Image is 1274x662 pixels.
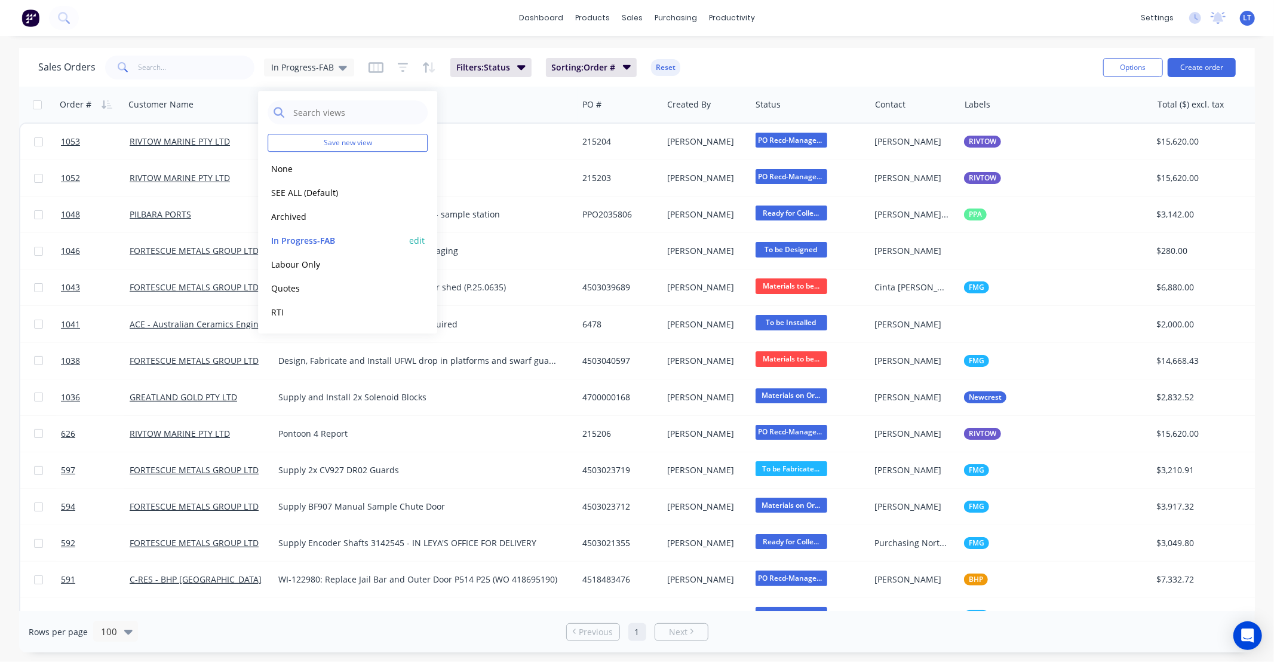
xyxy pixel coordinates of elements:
span: 1052 [61,172,80,184]
div: Cinta [PERSON_NAME] [874,281,950,293]
a: dashboard [513,9,569,27]
div: [PERSON_NAME] [874,318,950,330]
a: C-RES - BHP [GEOGRAPHIC_DATA] [130,574,262,585]
div: [PERSON_NAME] [874,464,950,476]
a: PILBARA PORTS [130,209,191,220]
span: 1043 [61,281,80,293]
div: [PERSON_NAME] [874,136,950,148]
div: Labels [965,99,990,111]
span: PO Recd-Manager... [756,571,827,586]
div: [PERSON_NAME] [667,318,742,330]
div: [PERSON_NAME] [667,136,742,148]
div: Supply BF907 Manual Sample Chute Door [278,501,558,513]
span: PPA [969,209,982,220]
span: Filters: Status [456,62,510,73]
div: 4700000168 [582,391,653,403]
span: LT [1244,13,1252,23]
span: To be Designed [756,242,827,257]
span: Materials on Or... [756,388,827,403]
div: products [569,9,616,27]
span: Sorting: Order # [552,62,616,73]
div: [PERSON_NAME] [667,428,742,440]
div: Open Intercom Messenger [1233,621,1262,650]
a: RIVTOW MARINE PTY LTD [130,428,230,439]
a: 626 [61,416,130,452]
span: Ready for Colle... [756,534,827,549]
span: Next [669,626,687,638]
ul: Pagination [561,623,713,641]
div: Supply Encoder Shafts 3142545 - IN LEYA'S OFFICE FOR DELIVERY [278,537,558,549]
span: PO Recd-Manager... [756,425,827,440]
div: 4503040597 [582,355,653,367]
div: PO # [582,99,601,111]
div: [PERSON_NAME] [667,610,742,622]
span: Previous [579,626,613,638]
button: In Progress-FAB [268,234,404,247]
div: 6478 [582,318,653,330]
span: Materials to be... [756,278,827,293]
div: Supply and Install 2x Solenoid Blocks [278,391,558,403]
span: Materials on Or... [756,498,827,513]
a: 594 [61,489,130,525]
span: FMG [969,610,984,622]
span: 1038 [61,355,80,367]
div: 4503021355 [582,537,653,549]
div: [PERSON_NAME] [667,574,742,586]
a: FORTESCUE METALS GROUP LTD [130,501,259,512]
div: productivity [703,9,761,27]
a: 1052 [61,160,130,196]
span: PO Recd-Manager... [756,133,827,148]
div: [PERSON_NAME] - [US_STATE] Stores [874,209,950,220]
a: GREATLAND GOLD PTY LTD [130,391,237,403]
button: Quotes [268,281,404,295]
span: 594 [61,501,75,513]
a: 591 [61,562,130,597]
div: [PERSON_NAME] [667,172,742,184]
button: FMG [964,355,989,367]
div: Supply 2x CV927 DR02 Guards [278,464,558,476]
span: FMG [969,355,984,367]
h1: Sales Orders [38,62,96,73]
div: Purchasing Northern Hub [874,537,950,549]
span: FMG [969,281,984,293]
button: RTI [268,305,404,319]
div: [PERSON_NAME] [667,464,742,476]
button: edit [409,234,425,247]
input: Search views [292,100,422,124]
a: 1036 [61,379,130,415]
div: Created By [667,99,711,111]
button: BHP [964,574,988,586]
a: 1038 [61,343,130,379]
span: 1048 [61,209,80,220]
div: WI-122980: Replace Jail Bar and Outer Door P514 P25 (WO 418695190) [278,574,558,586]
div: Customer Name [128,99,194,111]
div: [PERSON_NAME] [667,537,742,549]
span: 591 [61,574,75,586]
div: [PERSON_NAME] [874,501,950,513]
span: Newcrest [969,391,1002,403]
a: 597 [61,452,130,488]
div: 215203 [582,172,653,184]
a: RIVTOW MARINE PTY LTD [130,172,230,183]
a: 592 [61,525,130,561]
span: To be Installed [756,315,827,330]
span: 577 [61,610,75,622]
button: RIVTOW [964,136,1001,148]
div: [PERSON_NAME] [667,245,742,257]
img: Factory [22,9,39,27]
button: Reset [651,59,680,76]
span: Materials to be... [756,351,827,366]
button: Filters:Status [450,58,532,77]
span: 597 [61,464,75,476]
div: 4518483476 [582,574,653,586]
button: Archived [268,210,404,223]
a: 577 [61,598,130,634]
a: RIVTOW MARINE PTY LTD [130,136,230,147]
span: RIVTOW [969,172,996,184]
div: PPO2035806 [582,209,653,220]
span: To be Fabricate... [756,461,827,476]
span: 626 [61,428,75,440]
button: RIVTOW [964,172,1001,184]
span: 1053 [61,136,80,148]
a: FORTESCUE METALS GROUP LTD [130,464,259,476]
